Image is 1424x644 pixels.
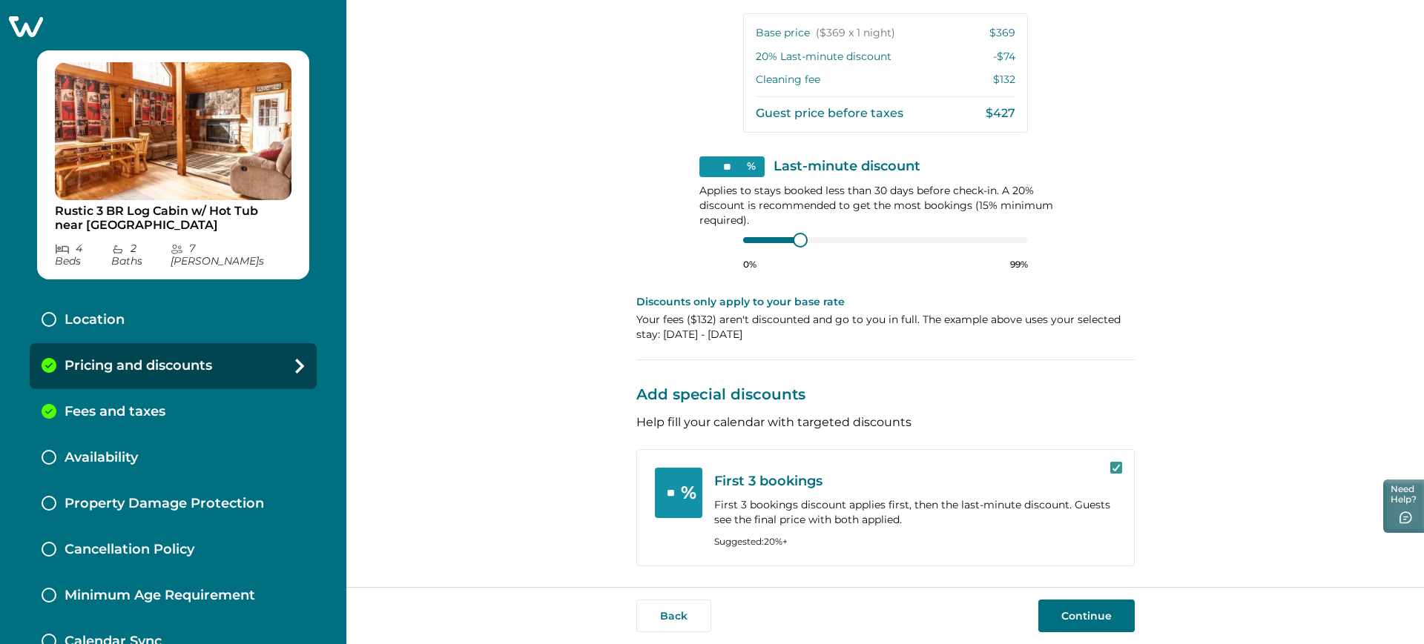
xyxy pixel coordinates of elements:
p: 20 % Last-minute discount [756,50,891,64]
p: Availability [65,450,138,466]
p: Property Damage Protection [65,496,264,512]
button: Continue [1038,600,1135,632]
p: Guest price before taxes [756,106,903,121]
p: 7 [PERSON_NAME] s [171,242,292,268]
p: $132 [993,73,1015,87]
p: Location [65,312,125,328]
p: Your fees ( $132 ) aren't discounted and go to you in full. The example above uses your selected ... [636,312,1135,342]
p: $369 [989,26,1015,41]
p: 4 Bed s [55,242,111,268]
p: 2 Bath s [111,242,170,268]
p: Fees and taxes [65,404,165,420]
p: First 3 bookings discount applies first, then the last-minute discount. Guests see the final pric... [714,497,1116,527]
p: Discounts only apply to your base rate [636,294,1135,309]
p: Help fill your calendar with targeted discounts [636,414,1135,431]
p: Suggested: 20 %+ [714,536,1116,548]
p: Base price [756,26,895,41]
p: Pricing and discounts [65,358,212,374]
p: Add special discounts [636,359,1135,405]
p: First 3 bookings [714,471,1116,491]
p: 0% [743,259,756,270]
p: Cleaning fee [756,73,820,87]
p: Rustic 3 BR Log Cabin w/ Hot Tub near [GEOGRAPHIC_DATA] [55,204,291,233]
p: Applies to stays booked less than 30 days before check-in. A 20% discount is recommended to get t... [699,183,1072,228]
button: Back [636,600,711,632]
p: Cancellation Policy [65,542,194,558]
p: -$74 [993,50,1015,64]
p: $427 [986,106,1015,121]
span: ($369 x 1 night) [816,26,895,41]
img: propertyImage_Rustic 3 BR Log Cabin w/ Hot Tub near Trout Run [55,62,291,200]
p: Minimum Age Requirement [65,588,255,604]
p: 99% [1010,259,1028,270]
p: Last-minute discount [774,159,920,174]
